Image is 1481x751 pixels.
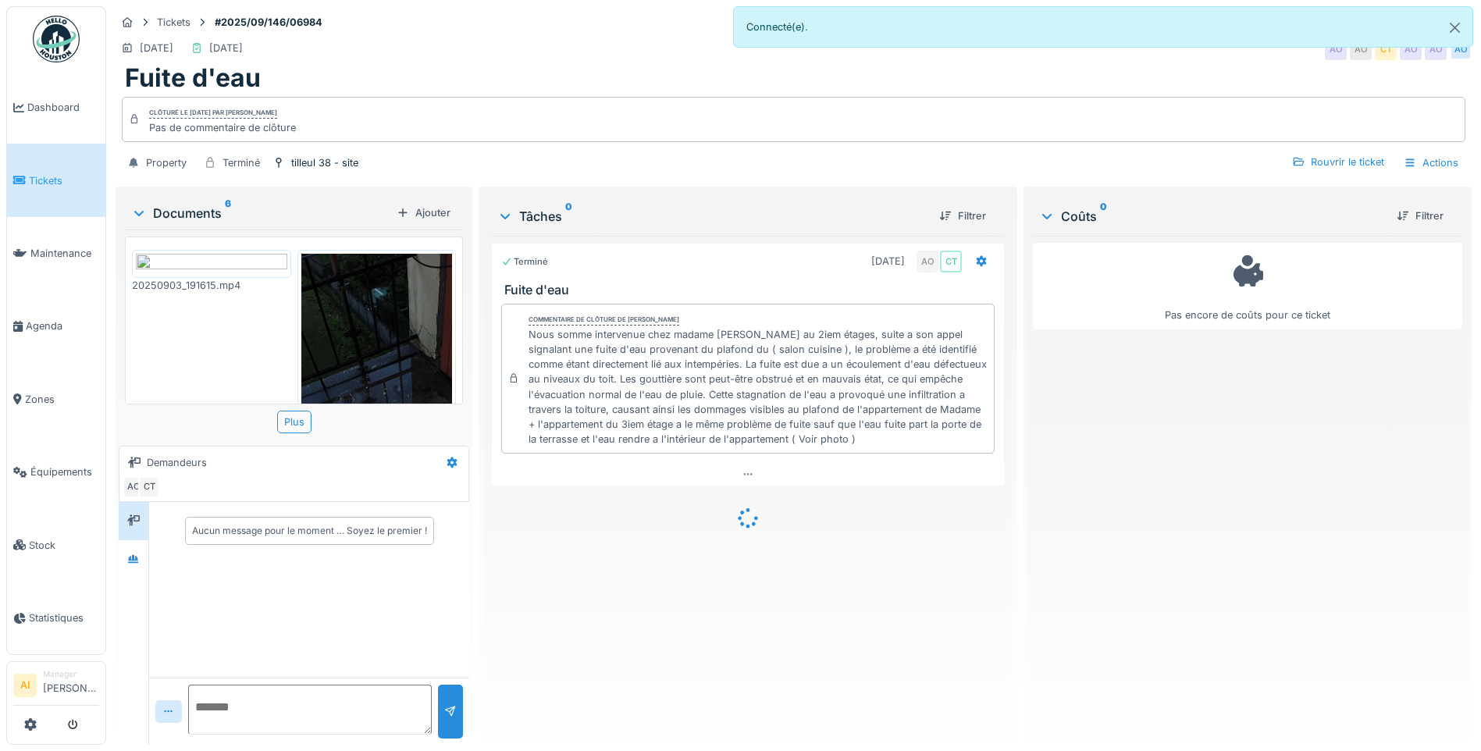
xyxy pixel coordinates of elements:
[138,476,160,498] div: CT
[147,455,207,470] div: Demandeurs
[146,155,187,170] div: Property
[1425,38,1447,60] div: AO
[291,155,358,170] div: tilleul 38 - site
[7,217,105,290] a: Maintenance
[390,202,457,223] div: Ajouter
[43,668,99,680] div: Manager
[1039,207,1384,226] div: Coûts
[529,327,988,447] div: Nous somme intervenue chez madame [PERSON_NAME] au 2iem étages, suite a son appel signalant une f...
[125,63,261,93] h1: Fuite d'eau
[1325,38,1347,60] div: AO
[29,538,99,553] span: Stock
[871,254,905,269] div: [DATE]
[733,6,1474,48] div: Connecté(e).
[1390,205,1450,226] div: Filtrer
[497,207,927,226] div: Tâches
[192,524,427,538] div: Aucun message pour le moment … Soyez le premier !
[1286,151,1390,173] div: Rouvrir le ticket
[1400,38,1422,60] div: AO
[123,476,144,498] div: AO
[132,278,291,293] div: 20250903_191615.mp4
[136,254,287,273] img: 165069ab-6f58-4913-a659-068f98334530-20250903_191615.mp4
[223,155,260,170] div: Terminé
[157,15,190,30] div: Tickets
[7,436,105,508] a: Équipements
[208,15,329,30] strong: #2025/09/146/06984
[26,319,99,333] span: Agenda
[29,173,99,188] span: Tickets
[140,41,173,55] div: [DATE]
[25,392,99,407] span: Zones
[43,668,99,702] li: [PERSON_NAME]
[1450,38,1472,60] div: AO
[13,674,37,697] li: AI
[917,251,938,272] div: AO
[30,246,99,261] span: Maintenance
[27,100,99,115] span: Dashboard
[149,120,296,135] div: Pas de commentaire de clôture
[7,144,105,216] a: Tickets
[501,255,548,269] div: Terminé
[7,71,105,144] a: Dashboard
[30,464,99,479] span: Équipements
[529,315,679,326] div: Commentaire de clôture de [PERSON_NAME]
[1100,207,1107,226] sup: 0
[933,205,992,226] div: Filtrer
[277,411,312,433] div: Plus
[7,290,105,362] a: Agenda
[1375,38,1397,60] div: CT
[1397,151,1465,174] div: Actions
[7,582,105,654] a: Statistiques
[7,508,105,581] a: Stock
[131,204,390,222] div: Documents
[13,668,99,706] a: AI Manager[PERSON_NAME]
[149,108,277,119] div: Clôturé le [DATE] par [PERSON_NAME]
[209,41,243,55] div: [DATE]
[565,207,572,226] sup: 0
[1043,250,1452,322] div: Pas encore de coûts pour ce ticket
[29,610,99,625] span: Statistiques
[7,363,105,436] a: Zones
[33,16,80,62] img: Badge_color-CXgf-gQk.svg
[1437,7,1472,48] button: Close
[940,251,962,272] div: CT
[504,283,998,297] h3: Fuite d'eau
[1350,38,1372,60] div: AO
[225,204,231,222] sup: 6
[301,254,453,582] img: k6t3jvjd94hx11gvw1kdmvmy83qq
